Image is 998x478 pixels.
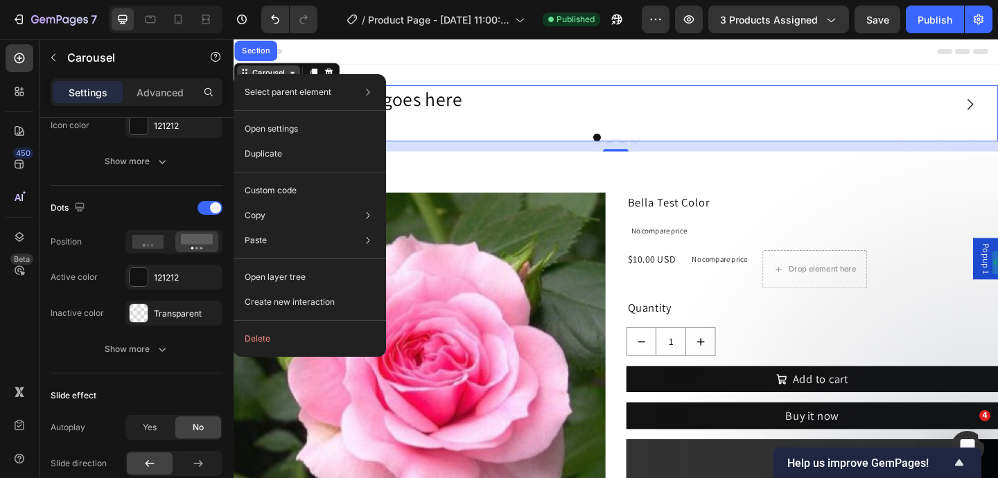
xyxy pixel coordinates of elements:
[427,283,832,303] div: Quantity
[866,14,889,26] span: Save
[245,148,282,160] p: Duplicate
[492,315,523,344] button: increment
[419,103,427,112] button: Dot
[6,6,103,33] button: 7
[245,184,297,197] p: Custom code
[608,362,668,379] div: Add to cart
[498,236,559,244] p: No compare price
[154,308,219,320] div: Transparent
[51,271,98,283] div: Active color
[245,234,267,247] p: Paste
[51,457,107,470] div: Slide direction
[51,119,89,132] div: Icon color
[855,6,900,33] button: Save
[427,356,832,384] button: Add to cart
[51,421,85,434] div: Autoplay
[67,49,185,66] p: Carousel
[600,401,658,418] div: Buy it now
[787,457,951,470] span: Help us improve GemPages!
[137,85,184,100] p: Advanced
[557,13,595,26] span: Published
[17,31,58,44] div: Carousel
[193,421,204,434] span: No
[105,154,169,168] div: Show more
[245,123,298,135] p: Open settings
[391,103,399,112] button: Dot
[6,173,75,186] p: No discount
[245,271,306,283] p: Open layer tree
[51,389,96,402] div: Slide effect
[234,39,998,478] iframe: To enrich screen reader interactions, please activate Accessibility in Grammarly extension settings
[51,199,88,218] div: Dots
[604,245,677,256] div: Drop element here
[362,12,365,27] span: /
[245,86,331,98] p: Select parent element
[91,11,97,28] p: 7
[918,12,952,27] div: Publish
[811,222,825,256] span: Popup 1
[51,337,222,362] button: Show more
[427,230,482,249] div: $10.00 USD
[69,85,107,100] p: Settings
[787,454,968,471] button: Show survey - Help us improve GemPages!
[239,326,380,351] button: Delete
[368,12,509,27] span: Product Page - [DATE] 11:00:26
[979,410,990,421] span: 4
[261,6,317,33] div: Undo/Redo
[708,6,849,33] button: 3 products assigned
[245,295,335,309] p: Create new interaction
[432,205,826,213] p: No compare price
[51,149,222,174] button: Show more
[154,120,219,132] div: 121212
[51,307,104,319] div: Inactive color
[51,236,82,248] div: Position
[432,103,441,112] button: Dot
[459,315,492,344] input: quantity
[10,254,33,265] div: Beta
[13,148,33,159] div: 450
[11,52,50,91] button: Carousel Back Arrow
[405,103,413,112] button: Dot
[427,167,832,188] h1: Bella Test Color
[143,421,157,434] span: Yes
[245,209,265,222] p: Copy
[906,6,964,33] button: Publish
[428,315,459,344] button: decrement
[951,431,984,464] iframe: Intercom live chat
[6,9,42,17] div: Section
[105,342,169,356] div: Show more
[427,396,832,424] button: Buy it now
[720,12,818,27] span: 3 products assigned
[154,272,219,284] div: 121212
[782,52,821,91] button: Carousel Next Arrow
